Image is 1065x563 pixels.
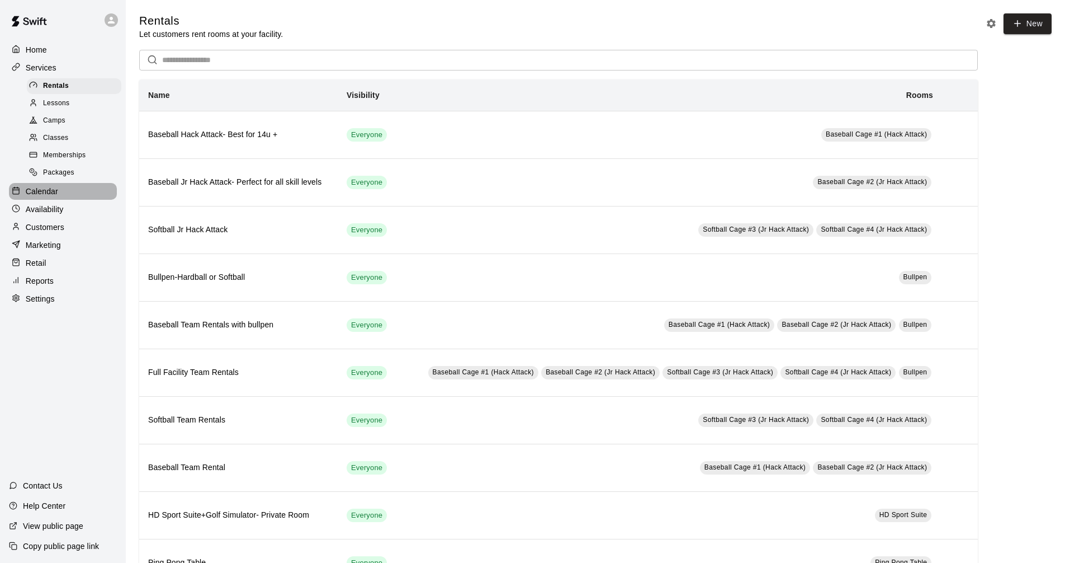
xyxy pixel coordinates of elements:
a: Packages [27,165,126,182]
a: Availability [9,201,117,218]
p: Reports [26,275,54,287]
span: Softball Cage #4 (Jr Hack Attack) [821,416,927,424]
div: Camps [27,113,121,129]
a: New [1004,13,1052,34]
p: Let customers rent rooms at your facility. [139,29,283,40]
span: Everyone [347,320,387,331]
a: Calendar [9,183,117,200]
p: Calendar [26,186,58,197]
a: Services [9,59,117,76]
span: Bullpen [903,368,927,376]
div: This service is visible to all of your customers [347,176,387,189]
p: Services [26,62,56,73]
p: Availability [26,204,64,215]
div: This service is visible to all of your customers [347,318,387,332]
div: Lessons [27,96,121,111]
h6: Softball Team Rentals [148,414,329,426]
span: Softball Cage #3 (Jr Hack Attack) [703,226,809,233]
span: Baseball Cage #1 (Hack Attack) [704,463,806,471]
span: Everyone [347,510,387,521]
a: Customers [9,219,117,236]
span: Everyone [347,177,387,188]
p: Copy public page link [23,541,99,552]
a: Reports [9,273,117,289]
a: Retail [9,255,117,271]
span: Lessons [43,98,70,109]
span: Baseball Cage #1 (Hack Attack) [826,130,927,138]
p: View public page [23,520,83,532]
div: This service is visible to all of your customers [347,461,387,475]
div: This service is visible to all of your customers [347,509,387,522]
a: Rentals [27,77,126,95]
div: This service is visible to all of your customers [347,271,387,284]
p: Contact Us [23,480,63,491]
p: Marketing [26,240,61,251]
span: Everyone [347,368,387,378]
button: Rental settings [983,15,1000,32]
span: Everyone [347,463,387,473]
span: Softball Cage #3 (Jr Hack Attack) [703,416,809,424]
a: Classes [27,130,126,147]
span: Softball Cage #4 (Jr Hack Attack) [821,226,927,233]
span: Packages [43,167,74,179]
span: Camps [43,115,65,126]
h6: Full Facility Team Rentals [148,367,329,379]
span: Bullpen [903,273,927,281]
a: Memberships [27,147,126,165]
div: This service is visible to all of your customers [347,223,387,237]
h6: Baseball Team Rentals with bullpen [148,319,329,331]
span: Rentals [43,81,69,92]
span: Baseball Cage #1 (Hack Attack) [433,368,534,376]
span: Classes [43,133,68,144]
b: Name [148,91,170,100]
span: Everyone [347,273,387,283]
p: Home [26,44,47,55]
span: Baseball Cage #2 (Jr Hack Attack) [817,178,927,186]
span: Baseball Cage #1 (Hack Attack) [669,321,770,329]
h6: Baseball Jr Hack Attack- Perfect for all skill levels [148,176,329,189]
div: This service is visible to all of your customers [347,414,387,427]
span: Softball Cage #4 (Jr Hack Attack) [785,368,891,376]
div: Packages [27,165,121,181]
span: Baseball Cage #2 (Jr Hack Attack) [546,368,655,376]
span: HD Sport Suite [879,511,927,519]
h6: Baseball Hack Attack- Best for 14u + [148,129,329,141]
p: Help Center [23,500,65,512]
span: Everyone [347,130,387,140]
span: Baseball Cage #2 (Jr Hack Attack) [782,321,891,329]
span: Baseball Cage #2 (Jr Hack Attack) [817,463,927,471]
a: Home [9,41,117,58]
p: Retail [26,257,46,269]
span: Memberships [43,150,86,161]
b: Rooms [906,91,933,100]
a: Marketing [9,237,117,254]
h6: Bullpen-Hardball or Softball [148,271,329,284]
div: Memberships [27,148,121,163]
h6: HD Sport Suite+Golf Simulator- Private Room [148,509,329,522]
span: Bullpen [903,321,927,329]
span: Everyone [347,415,387,426]
span: Everyone [347,225,387,236]
p: Customers [26,222,64,233]
b: Visibility [347,91,380,100]
h5: Rentals [139,13,283,29]
h6: Softball Jr Hack Attack [148,224,329,236]
h6: Baseball Team Rental [148,462,329,474]
div: Rentals [27,78,121,94]
div: This service is visible to all of your customers [347,128,387,142]
a: Settings [9,290,117,307]
a: Camps [27,112,126,130]
span: Softball Cage #3 (Jr Hack Attack) [667,368,773,376]
div: Classes [27,130,121,146]
div: This service is visible to all of your customers [347,366,387,379]
p: Settings [26,293,55,304]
